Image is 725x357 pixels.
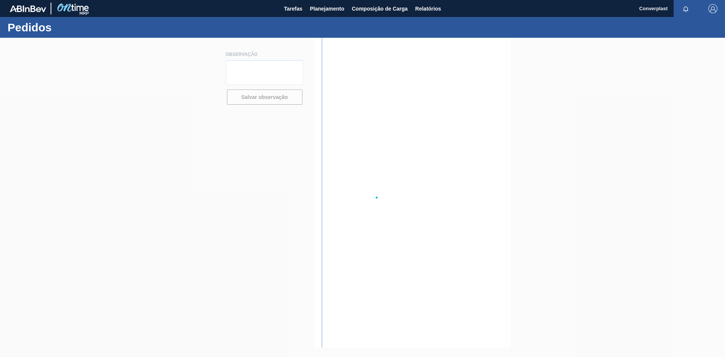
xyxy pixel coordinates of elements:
h1: Pedidos [8,23,142,32]
span: Relatórios [415,4,441,13]
span: Composição de Carga [352,4,408,13]
span: Planejamento [310,4,344,13]
img: Logout [708,4,717,13]
span: Tarefas [284,4,302,13]
button: Notificações [674,3,698,14]
img: TNhmsLtSVTkK8tSr43FrP2fwEKptu5GPRR3wAAAABJRU5ErkJggg== [10,5,46,12]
